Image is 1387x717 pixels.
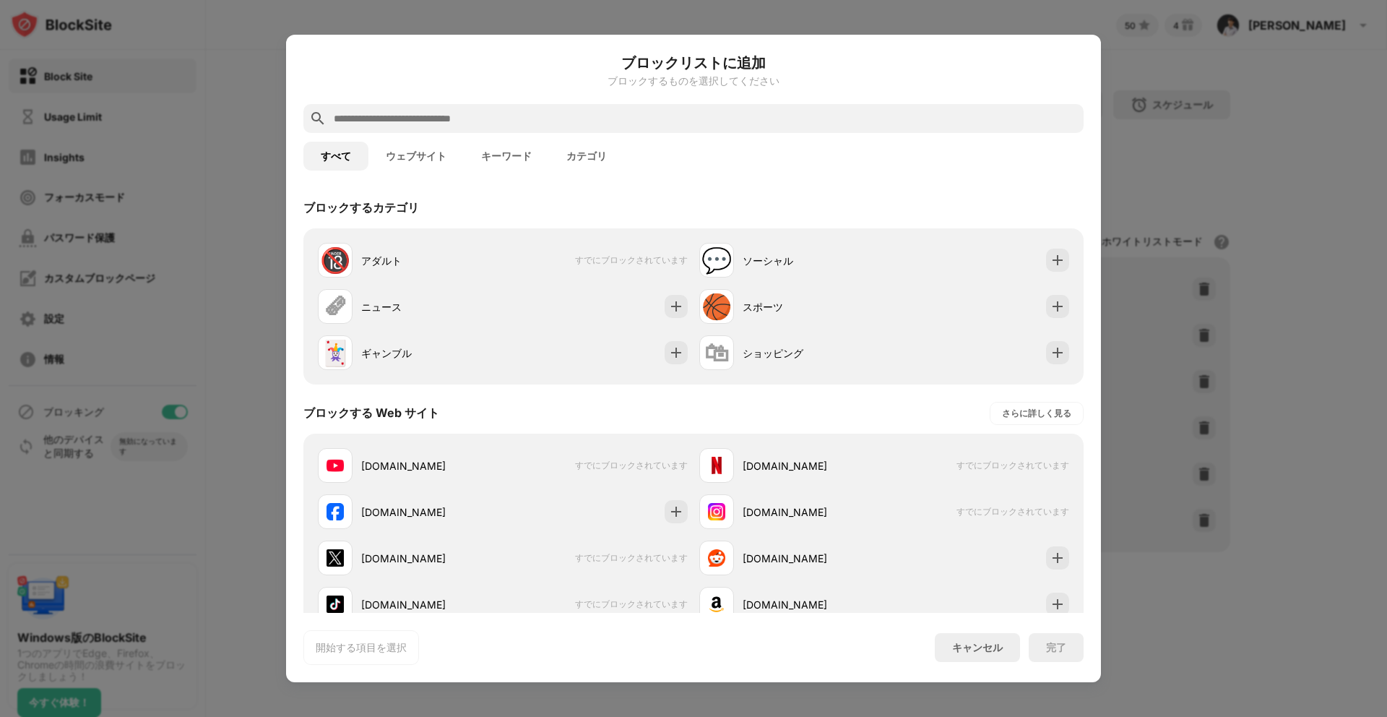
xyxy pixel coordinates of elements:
[701,246,732,275] div: 💬
[327,549,344,567] img: favicons
[327,457,344,474] img: favicons
[309,110,327,127] img: search.svg
[361,253,503,268] div: アダルト
[708,503,725,520] img: favicons
[956,506,1069,518] span: すでにブロックされています
[708,549,725,567] img: favicons
[704,338,729,368] div: 🛍
[361,597,503,612] div: [DOMAIN_NAME]
[743,597,884,612] div: [DOMAIN_NAME]
[303,142,368,171] button: すべて
[368,142,464,171] button: ウェブサイト
[743,551,884,566] div: [DOMAIN_NAME]
[1002,406,1071,421] div: さらに詳しく見る
[464,142,549,171] button: キーワード
[549,142,624,171] button: カテゴリ
[708,596,725,613] img: favicons
[361,551,503,566] div: [DOMAIN_NAME]
[361,505,503,520] div: [DOMAIN_NAME]
[316,640,407,655] div: 開始する項目を選択
[701,292,732,322] div: 🏀
[575,552,688,564] span: すでにブロックされています
[303,405,439,421] div: ブロックする Web サイト
[361,458,503,473] div: [DOMAIN_NAME]
[327,596,344,613] img: favicons
[743,505,884,520] div: [DOMAIN_NAME]
[575,460,688,472] span: すでにブロックされています
[361,345,503,361] div: ギャンブル
[743,299,884,314] div: スポーツ
[956,460,1069,472] span: すでにブロックされています
[575,598,688,611] span: すでにブロックされています
[361,299,503,314] div: ニュース
[320,246,350,275] div: 🔞
[708,457,725,474] img: favicons
[1046,642,1066,653] div: 完了
[743,253,884,268] div: ソーシャル
[743,458,884,473] div: [DOMAIN_NAME]
[952,641,1003,655] div: キャンセル
[303,52,1084,74] h6: ブロックリストに追加
[320,338,350,368] div: 🃏
[303,75,1084,87] div: ブロックするものを選択してください
[323,292,347,322] div: 🗞
[743,345,884,361] div: ショッピング
[327,503,344,520] img: favicons
[575,254,688,267] span: すでにブロックされています
[303,200,419,216] div: ブロックするカテゴリ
